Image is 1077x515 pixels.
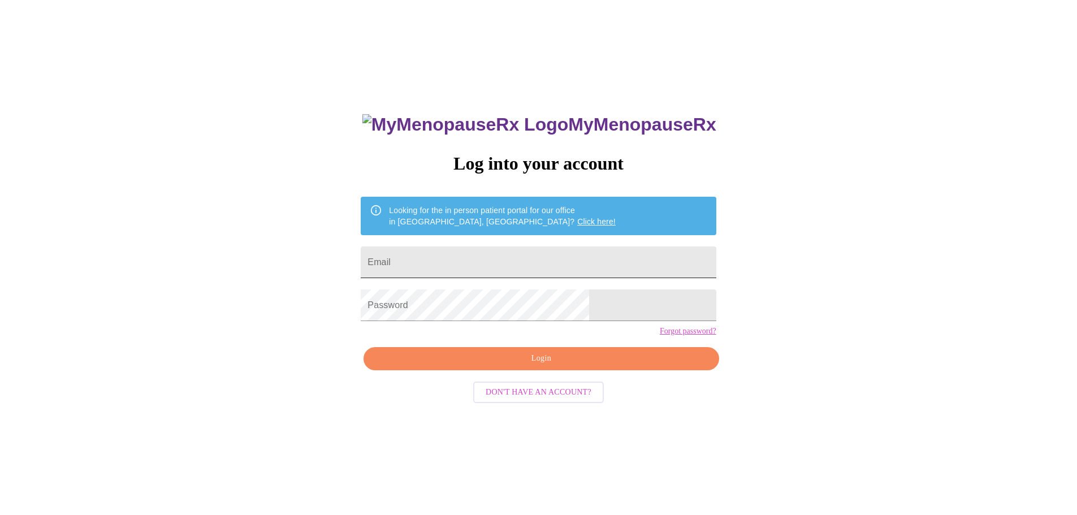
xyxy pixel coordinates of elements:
button: Don't have an account? [473,382,604,404]
span: Don't have an account? [486,386,591,400]
img: MyMenopauseRx Logo [362,114,568,135]
button: Login [364,347,719,370]
h3: MyMenopauseRx [362,114,716,135]
span: Login [377,352,706,366]
div: Looking for the in person patient portal for our office in [GEOGRAPHIC_DATA], [GEOGRAPHIC_DATA]? [389,200,616,232]
a: Don't have an account? [470,387,607,396]
a: Click here! [577,217,616,226]
a: Forgot password? [660,327,716,336]
h3: Log into your account [361,153,716,174]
